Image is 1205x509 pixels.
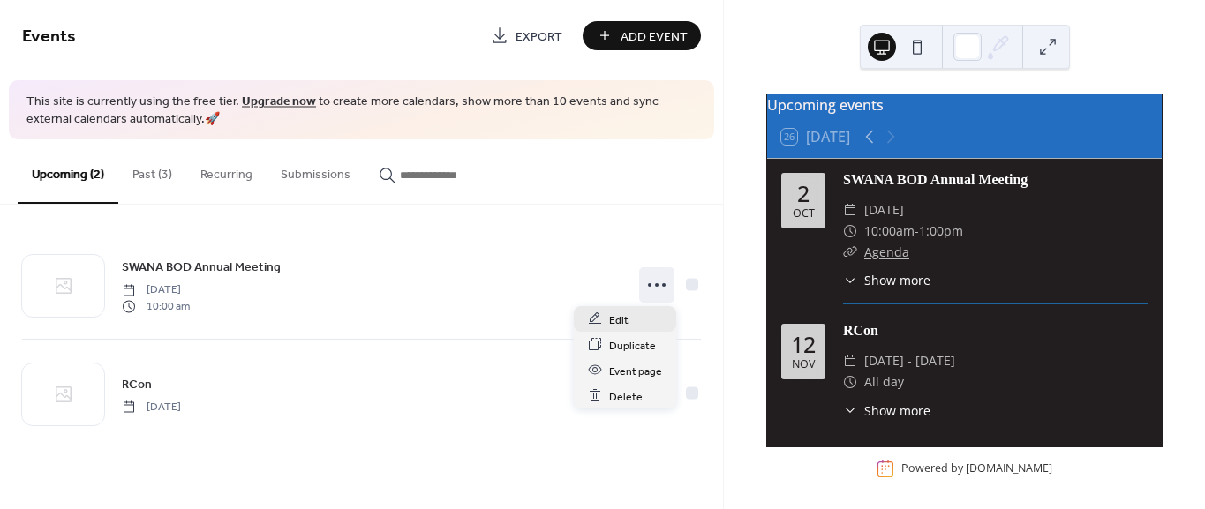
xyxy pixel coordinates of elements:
[843,271,857,289] div: ​
[843,221,857,242] div: ​
[609,336,656,355] span: Duplicate
[186,139,267,202] button: Recurring
[583,21,701,50] button: Add Event
[843,271,930,289] button: ​Show more
[901,461,1052,476] div: Powered by
[26,94,697,128] span: This site is currently using the free tier. to create more calendars, show more than 10 events an...
[267,139,365,202] button: Submissions
[864,221,915,242] span: 10:00am
[22,19,76,54] span: Events
[843,350,857,371] div: ​
[797,183,810,205] div: 2
[767,94,1162,116] div: Upcoming events
[621,27,688,46] span: Add Event
[864,199,904,221] span: [DATE]
[966,461,1052,476] a: [DOMAIN_NAME]
[864,401,930,420] span: Show more
[122,374,152,394] a: RCon
[864,371,904,393] span: All day
[122,258,281,277] span: SWANA BOD Annual Meeting
[919,221,963,242] span: 1:00pm
[792,359,815,371] div: Nov
[122,375,152,393] span: RCon
[864,243,909,260] a: Agenda
[915,221,919,242] span: -
[609,387,643,406] span: Delete
[793,208,815,220] div: Oct
[864,271,930,289] span: Show more
[864,350,955,371] span: [DATE] - [DATE]
[122,257,281,277] a: SWANA BOD Annual Meeting
[843,401,930,420] button: ​Show more
[122,282,190,298] span: [DATE]
[242,90,316,114] a: Upgrade now
[791,333,816,356] div: 12
[843,371,857,393] div: ​
[843,320,1148,341] div: RCon
[122,298,190,314] span: 10:00 am
[843,199,857,221] div: ​
[609,362,662,380] span: Event page
[516,27,562,46] span: Export
[843,401,857,420] div: ​
[843,172,1028,187] a: SWANA BOD Annual Meeting
[122,399,181,415] span: [DATE]
[18,139,118,204] button: Upcoming (2)
[609,311,629,329] span: Edit
[478,21,576,50] a: Export
[118,139,186,202] button: Past (3)
[843,242,857,263] div: ​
